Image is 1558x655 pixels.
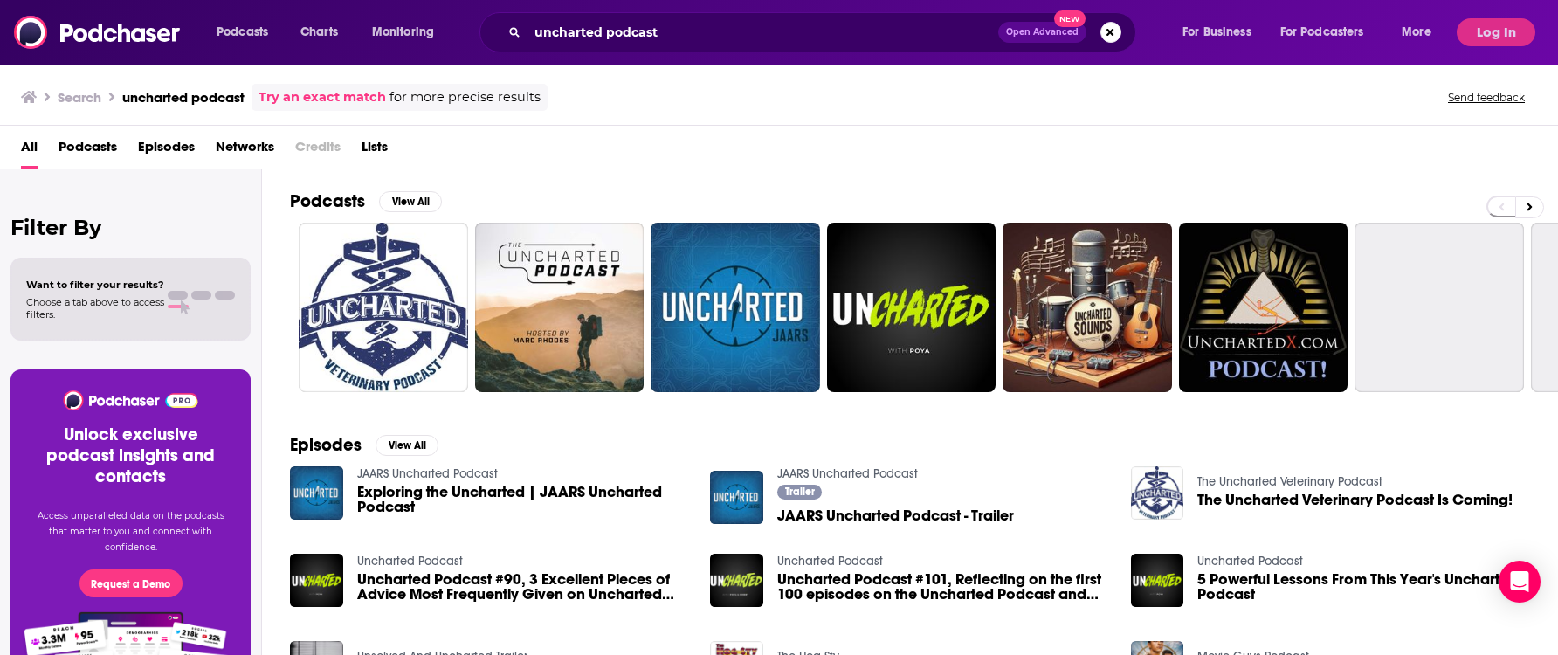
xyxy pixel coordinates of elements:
[62,390,199,410] img: Podchaser - Follow, Share and Rate Podcasts
[138,133,195,169] a: Episodes
[259,87,386,107] a: Try an exact match
[496,12,1153,52] div: Search podcasts, credits, & more...
[31,424,230,487] h3: Unlock exclusive podcast insights and contacts
[122,89,245,106] h3: uncharted podcast
[1197,474,1382,489] a: The Uncharted Veterinary Podcast
[1389,18,1453,46] button: open menu
[290,434,362,456] h2: Episodes
[1182,20,1251,45] span: For Business
[785,486,815,497] span: Trailer
[1131,466,1184,520] img: The Uncharted Veterinary Podcast Is Coming!
[1170,18,1273,46] button: open menu
[290,190,365,212] h2: Podcasts
[379,191,442,212] button: View All
[295,133,341,169] span: Credits
[710,554,763,607] img: Uncharted Podcast #101, Reflecting on the first 100 episodes on the Uncharted Podcast and Announc...
[14,16,182,49] img: Podchaser - Follow, Share and Rate Podcasts
[10,215,251,240] h2: Filter By
[1197,554,1303,569] a: Uncharted Podcast
[1006,28,1079,37] span: Open Advanced
[998,22,1086,43] button: Open AdvancedNew
[357,485,690,514] a: Exploring the Uncharted | JAARS Uncharted Podcast
[777,466,918,481] a: JAARS Uncharted Podcast
[1131,554,1184,607] img: 5 Powerful Lessons From This Year's Uncharted Podcast
[1054,10,1086,27] span: New
[1197,493,1513,507] a: The Uncharted Veterinary Podcast Is Coming!
[290,554,343,607] img: Uncharted Podcast #90, 3 Excellent Pieces of Advice Most Frequently Given on Uncharted Podcast
[1269,18,1389,46] button: open menu
[389,87,541,107] span: for more precise results
[1499,561,1541,603] div: Open Intercom Messenger
[376,435,438,456] button: View All
[216,133,274,169] a: Networks
[710,471,763,524] img: JAARS Uncharted Podcast - Trailer
[1443,90,1530,105] button: Send feedback
[357,466,498,481] a: JAARS Uncharted Podcast
[204,18,291,46] button: open menu
[777,572,1110,602] a: Uncharted Podcast #101, Reflecting on the first 100 episodes on the Uncharted Podcast and Announc...
[360,18,457,46] button: open menu
[362,133,388,169] a: Lists
[21,133,38,169] a: All
[290,466,343,520] img: Exploring the Uncharted | JAARS Uncharted Podcast
[1457,18,1535,46] button: Log In
[1402,20,1431,45] span: More
[372,20,434,45] span: Monitoring
[26,279,164,291] span: Want to filter your results?
[26,296,164,321] span: Choose a tab above to access filters.
[1197,572,1530,602] a: 5 Powerful Lessons From This Year's Uncharted Podcast
[1280,20,1364,45] span: For Podcasters
[527,18,998,46] input: Search podcasts, credits, & more...
[777,554,883,569] a: Uncharted Podcast
[58,89,101,106] h3: Search
[357,572,690,602] a: Uncharted Podcast #90, 3 Excellent Pieces of Advice Most Frequently Given on Uncharted Podcast
[290,190,442,212] a: PodcastsView All
[59,133,117,169] a: Podcasts
[290,434,438,456] a: EpisodesView All
[289,18,348,46] a: Charts
[217,20,268,45] span: Podcasts
[357,554,463,569] a: Uncharted Podcast
[777,508,1014,523] a: JAARS Uncharted Podcast - Trailer
[31,508,230,555] p: Access unparalleled data on the podcasts that matter to you and connect with confidence.
[300,20,338,45] span: Charts
[79,569,183,597] button: Request a Demo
